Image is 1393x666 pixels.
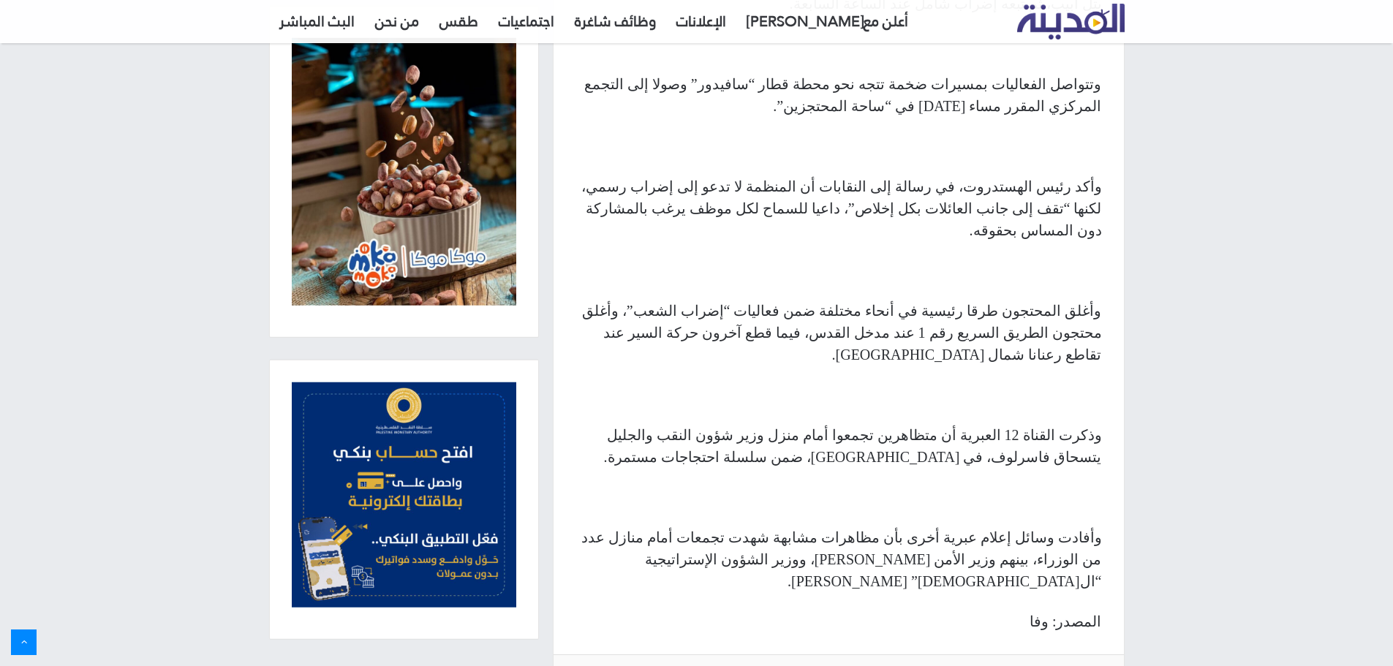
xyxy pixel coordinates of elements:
img: تلفزيون المدينة [1017,4,1125,39]
p: وتتواصل الفعاليات بمسيرات ضخمة تتجه نحو محطة قطار “سافيدور” وصولا إلى التجمع المركزي المقرر مساء ... [575,73,1102,117]
p: وذكرت القناة 12 العبرية أن متظاهرين تجمعوا أمام منزل وزير شؤون النقب والجليل يتسحاق فاسرلوف، في [... [575,424,1102,468]
p: وأكد رئيس الهستدروت، في رسالة إلى النقابات أن المنظمة لا تدعو إلى إضراب رسمي، لكنها “تقف إلى جانب... [575,175,1102,241]
p: وأفادت وسائل إعلام عبرية أخرى بأن مظاهرات مشابهة شهدت تجمعات أمام منازل عدد من الوزراء، بينهم وزي... [575,526,1102,592]
p: وأغلق المحتجون طرقا رئيسية في أنحاء مختلفة ضمن فعاليات “إضراب الشعب”، وأغلق محتجون الطريق السريع ... [575,300,1102,366]
p: المصدر: وفا [575,610,1102,632]
a: تلفزيون المدينة [1017,4,1125,40]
